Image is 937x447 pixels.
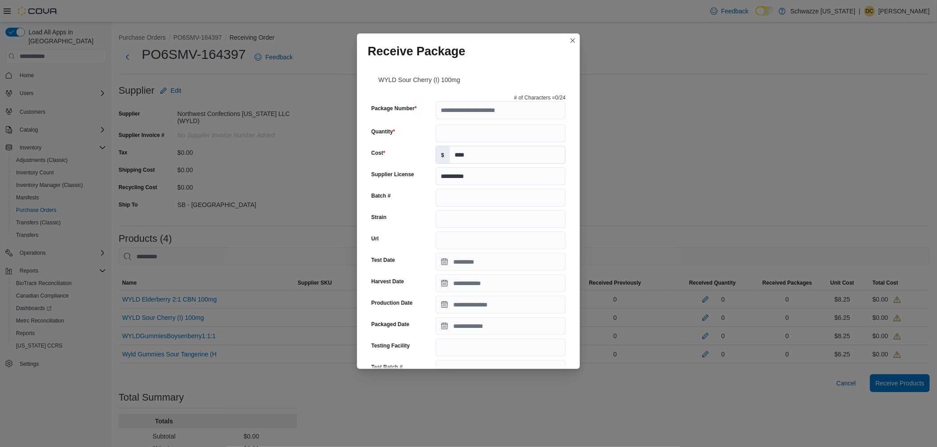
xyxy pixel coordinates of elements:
label: Cost [371,149,385,157]
label: Batch # [371,192,390,199]
label: Test Date [371,257,395,264]
label: Strain [371,214,386,221]
label: Testing Facility [371,342,410,349]
label: Supplier License [371,171,414,178]
h1: Receive Package [368,44,465,58]
label: Production Date [371,299,413,306]
p: # of Characters = 0 /24 [514,94,566,101]
input: Press the down key to open a popover containing a calendar. [436,296,566,314]
input: Press the down key to open a popover containing a calendar. [436,253,566,271]
button: Closes this modal window [567,35,578,46]
label: Test Batch # [371,364,403,371]
input: Press the down key to open a popover containing a calendar. [436,274,566,292]
label: Harvest Date [371,278,404,285]
label: Quantity [371,128,395,135]
div: WYLD Sour Cherry (I) 100mg [368,66,569,91]
label: $ [436,146,450,163]
label: Url [371,235,379,242]
input: Press the down key to open a popover containing a calendar. [436,317,566,335]
label: Packaged Date [371,321,409,328]
label: Package Number [371,105,417,112]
